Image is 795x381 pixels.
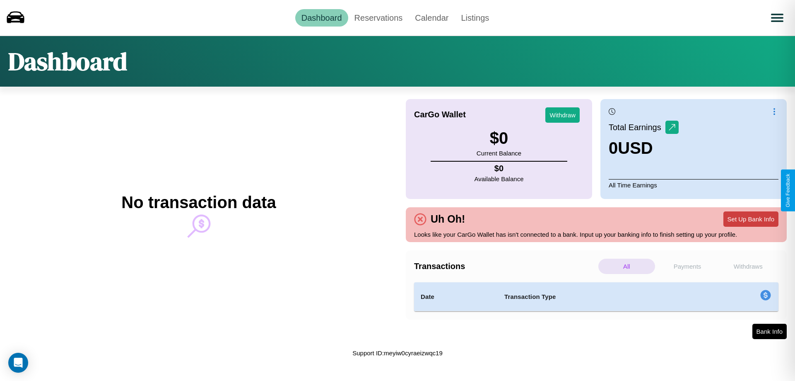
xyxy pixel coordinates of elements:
[598,259,655,274] p: All
[121,193,276,212] h2: No transaction data
[421,292,491,302] h4: Date
[475,173,524,184] p: Available Balance
[659,259,716,274] p: Payments
[414,229,778,240] p: Looks like your CarGo Wallet has isn't connected to a bank. Input up your banking info to finish ...
[766,6,789,29] button: Open menu
[545,107,580,123] button: Withdraw
[409,9,455,27] a: Calendar
[414,110,466,119] h4: CarGo Wallet
[414,282,778,311] table: simple table
[752,324,787,339] button: Bank Info
[720,259,776,274] p: Withdraws
[426,213,469,225] h4: Uh Oh!
[475,164,524,173] h4: $ 0
[477,148,521,159] p: Current Balance
[609,120,665,135] p: Total Earnings
[348,9,409,27] a: Reservations
[477,129,521,148] h3: $ 0
[609,179,778,191] p: All Time Earnings
[8,44,127,78] h1: Dashboard
[455,9,495,27] a: Listings
[504,292,692,302] h4: Transaction Type
[414,262,596,271] h4: Transactions
[785,174,791,207] div: Give Feedback
[609,139,679,158] h3: 0 USD
[8,353,28,373] div: Open Intercom Messenger
[352,347,443,359] p: Support ID: meyiw0cyraeizwqc19
[295,9,348,27] a: Dashboard
[723,211,778,227] button: Set Up Bank Info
